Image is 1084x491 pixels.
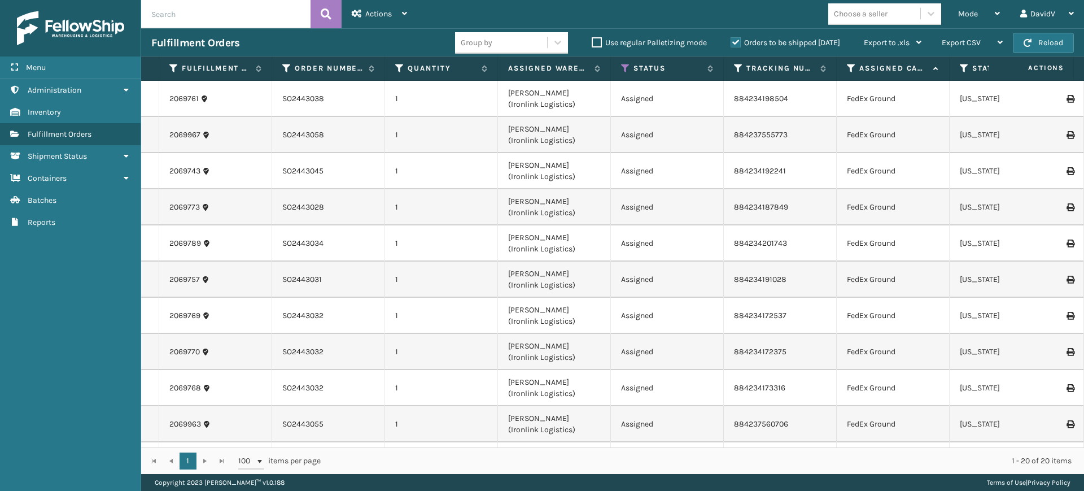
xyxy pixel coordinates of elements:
[385,81,498,117] td: 1
[611,442,724,479] td: Assigned
[734,238,787,248] a: 884234201743
[26,63,46,72] span: Menu
[950,81,1063,117] td: [US_STATE]
[272,189,385,225] td: SO2443028
[28,195,56,205] span: Batches
[169,383,201,394] a: 2069768
[272,442,385,479] td: SO2443033
[837,225,950,262] td: FedEx Ground
[950,298,1063,334] td: [US_STATE]
[272,117,385,153] td: SO2443058
[498,406,611,442] td: [PERSON_NAME] (Ironlink Logistics)
[180,453,196,470] a: 1
[272,298,385,334] td: SO2443032
[385,117,498,153] td: 1
[385,153,498,189] td: 1
[385,442,498,479] td: 1
[734,94,788,103] a: 884234198504
[942,38,981,47] span: Export CSV
[837,442,950,479] td: FedEx Home Delivery
[746,63,815,73] label: Tracking Number
[385,334,498,370] td: 1
[950,406,1063,442] td: [US_STATE]
[155,474,285,491] p: Copyright 2023 [PERSON_NAME]™ v 1.0.188
[1066,131,1073,139] i: Print Label
[731,38,840,47] label: Orders to be shipped [DATE]
[272,406,385,442] td: SO2443055
[611,406,724,442] td: Assigned
[834,8,888,20] div: Choose a seller
[734,130,788,140] a: 884237555773
[169,419,201,430] a: 2069963
[837,406,950,442] td: FedEx Ground
[950,225,1063,262] td: [US_STATE]
[1066,348,1073,356] i: Print Label
[633,63,702,73] label: Status
[295,63,363,73] label: Order Number
[864,38,910,47] span: Export to .xls
[837,262,950,298] td: FedEx Ground
[169,166,200,177] a: 2069743
[837,334,950,370] td: FedEx Ground
[498,370,611,406] td: [PERSON_NAME] (Ironlink Logistics)
[28,218,55,227] span: Reports
[169,274,200,285] a: 2069757
[950,117,1063,153] td: [US_STATE]
[238,453,321,470] span: items per page
[272,225,385,262] td: SO2443034
[272,334,385,370] td: SO2443032
[734,419,788,429] a: 884237560706
[28,173,67,183] span: Containers
[950,442,1063,479] td: [US_STATE]
[734,311,786,320] a: 884234172537
[592,38,707,47] label: Use regular Palletizing mode
[611,370,724,406] td: Assigned
[498,262,611,298] td: [PERSON_NAME] (Ironlink Logistics)
[408,63,476,73] label: Quantity
[385,189,498,225] td: 1
[734,166,786,176] a: 884234192241
[1066,95,1073,103] i: Print Label
[238,455,255,467] span: 100
[272,81,385,117] td: SO2443038
[169,238,201,249] a: 2069789
[1066,240,1073,247] i: Print Label
[950,370,1063,406] td: [US_STATE]
[611,189,724,225] td: Assigned
[950,262,1063,298] td: [US_STATE]
[385,262,498,298] td: 1
[859,63,928,73] label: Assigned Carrier Service
[972,63,1041,73] label: State
[28,129,91,139] span: Fulfillment Orders
[987,474,1070,491] div: |
[734,202,788,212] a: 884234187849
[1028,479,1070,486] a: Privacy Policy
[272,153,385,189] td: SO2443045
[498,225,611,262] td: [PERSON_NAME] (Ironlink Logistics)
[169,310,200,321] a: 2069769
[950,153,1063,189] td: [US_STATE]
[734,347,786,357] a: 884234172375
[611,81,724,117] td: Assigned
[498,81,611,117] td: [PERSON_NAME] (Ironlink Logistics)
[734,383,785,393] a: 884234173316
[611,298,724,334] td: Assigned
[385,298,498,334] td: 1
[385,370,498,406] td: 1
[1013,33,1074,53] button: Reload
[498,189,611,225] td: [PERSON_NAME] (Ironlink Logistics)
[498,298,611,334] td: [PERSON_NAME] (Ironlink Logistics)
[365,9,392,19] span: Actions
[461,37,492,49] div: Group by
[837,189,950,225] td: FedEx Ground
[837,298,950,334] td: FedEx Ground
[272,262,385,298] td: SO2443031
[169,129,200,141] a: 2069967
[1066,420,1073,428] i: Print Label
[1066,312,1073,320] i: Print Label
[508,63,589,73] label: Assigned Warehouse
[837,117,950,153] td: FedEx Ground
[336,455,1072,467] div: 1 - 20 of 20 items
[1066,203,1073,211] i: Print Label
[28,151,87,161] span: Shipment Status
